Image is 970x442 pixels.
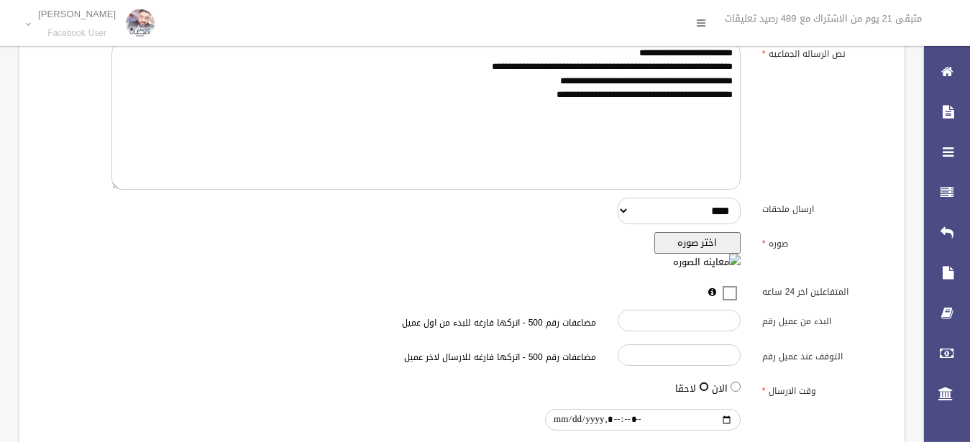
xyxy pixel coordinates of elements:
label: الان [712,380,728,397]
label: ارسال ملحقات [751,198,896,218]
label: المتفاعلين اخر 24 ساعه [751,280,896,300]
label: وقت الارسال [751,379,896,399]
label: التوقف عند عميل رقم [751,344,896,364]
label: البدء من عميل رقم [751,310,896,330]
button: اختر صوره [654,232,741,254]
label: لاحقا [675,380,696,397]
h6: مضاعفات رقم 500 - اتركها فارغه للارسال لاخر عميل [256,353,596,362]
img: معاينه الصوره [673,254,741,271]
small: Facebook User [38,28,116,39]
h6: مضاعفات رقم 500 - اتركها فارغه للبدء من اول عميل [256,318,596,328]
p: [PERSON_NAME] [38,9,116,19]
label: صوره [751,232,896,252]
